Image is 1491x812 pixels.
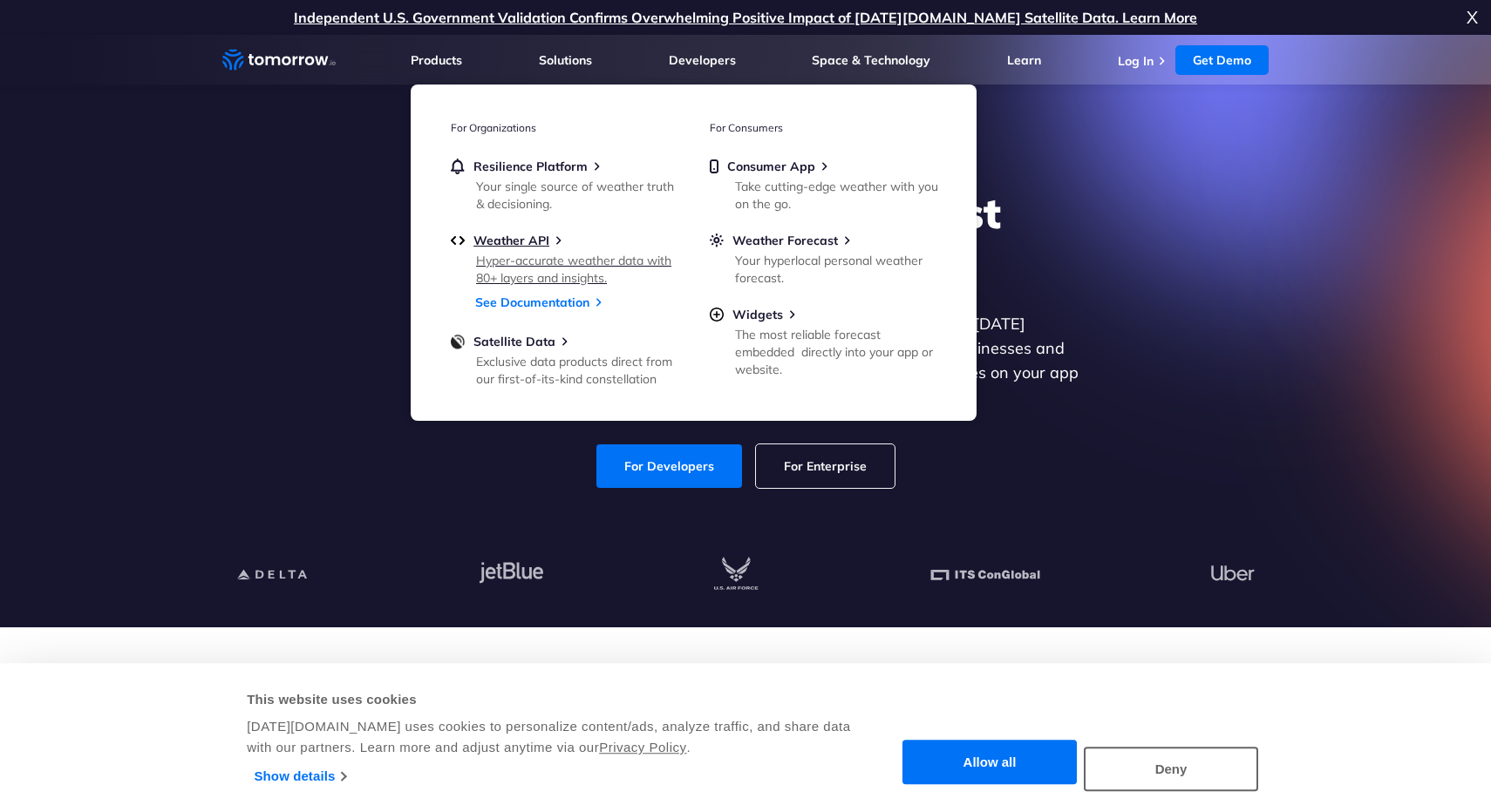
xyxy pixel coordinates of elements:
a: Consumer AppTake cutting-edge weather with you on the go. [710,159,936,209]
div: Exclusive data products direct from our first-of-its-kind constellation [476,353,679,388]
img: bell.svg [451,159,465,174]
div: Your single source of weather truth & decisioning. [476,178,679,213]
a: Developers [669,52,736,68]
a: WidgetsThe most reliable forecast embedded directly into your app or website. [710,307,936,375]
img: sun.svg [710,233,724,248]
a: Show details [255,763,346,789]
div: Hyper-accurate weather data with 80+ layers and insights. [476,252,679,287]
a: Solutions [539,52,592,68]
a: For Enterprise [756,444,895,488]
button: Deny [1084,747,1258,791]
img: satellite-data-menu.png [451,334,465,349]
span: Consumer App [727,159,815,174]
a: Log In [1118,53,1154,69]
img: mobile.svg [710,159,718,174]
a: Products [411,52,462,68]
a: Get Demo [1175,45,1269,75]
div: Your hyperlocal personal weather forecast. [735,252,938,287]
div: This website uses cookies [247,689,853,710]
div: The most reliable forecast embedded directly into your app or website. [735,326,938,378]
p: Get reliable and precise weather data through our free API. Count on [DATE][DOMAIN_NAME] for quic... [409,312,1082,409]
a: Learn [1007,52,1041,68]
a: Satellite DataExclusive data products direct from our first-of-its-kind constellation [451,334,677,384]
a: Resilience PlatformYour single source of weather truth & decisioning. [451,159,677,209]
span: Resilience Platform [473,159,588,174]
img: api.svg [451,233,465,248]
h1: Explore the World’s Best Weather API [409,186,1082,291]
a: Independent U.S. Government Validation Confirms Overwhelming Positive Impact of [DATE][DOMAIN_NAM... [294,9,1197,26]
a: Space & Technology [812,52,930,68]
div: [DATE][DOMAIN_NAME] uses cookies to personalize content/ads, analyze traffic, and share data with... [247,716,853,758]
h3: For Organizations [451,121,677,134]
img: plus-circle.svg [710,307,724,322]
a: Home link [222,47,336,73]
a: Privacy Policy [599,740,686,754]
a: See Documentation [475,294,589,310]
button: Allow all [902,741,1077,785]
span: Satellite Data [473,334,555,349]
span: Widgets [732,307,783,322]
a: Weather APIHyper-accurate weather data with 80+ layers and insights. [451,233,677,283]
a: For Developers [596,444,742,488]
span: Weather Forecast [732,233,838,248]
h3: For Consumers [710,121,936,134]
span: Weather API [473,233,549,248]
div: Take cutting-edge weather with you on the go. [735,178,938,213]
a: Weather ForecastYour hyperlocal personal weather forecast. [710,233,936,283]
